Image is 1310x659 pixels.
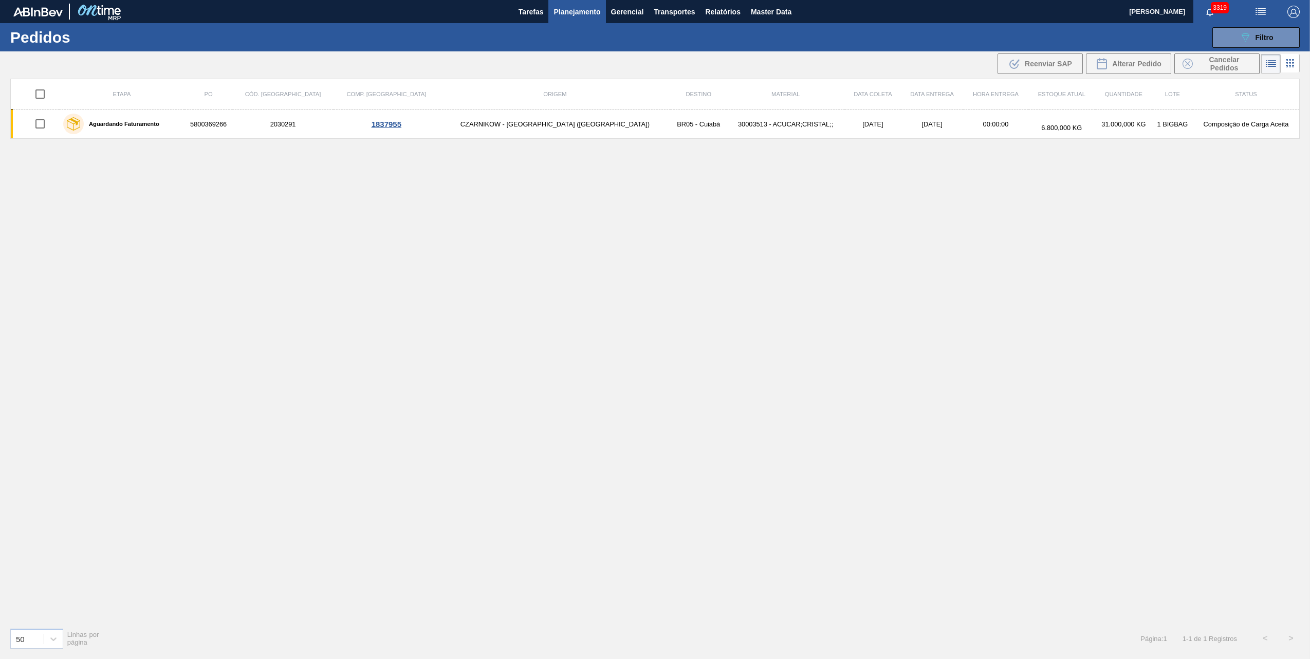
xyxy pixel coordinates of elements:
td: 1 BIGBAG [1152,109,1193,139]
span: Etapa [113,91,131,97]
span: 6.800,000 KG [1041,124,1082,132]
button: Cancelar Pedidos [1174,53,1260,74]
span: Planejamento [553,6,600,18]
button: > [1278,626,1304,651]
div: Visão em Lista [1261,54,1281,74]
div: Alterar Pedido [1086,53,1171,74]
td: 30003513 - ACUCAR;CRISTAL;; [726,109,844,139]
span: Filtro [1256,33,1274,42]
td: CZARNIKOW - [GEOGRAPHIC_DATA] ([GEOGRAPHIC_DATA]) [439,109,671,139]
span: Status [1235,91,1257,97]
td: 2030291 [232,109,334,139]
button: Filtro [1212,27,1300,48]
span: Master Data [751,6,791,18]
span: Alterar Pedido [1112,60,1161,68]
button: Notificações [1193,5,1226,19]
span: Hora Entrega [973,91,1019,97]
span: Comp. [GEOGRAPHIC_DATA] [346,91,426,97]
span: Gerencial [611,6,644,18]
img: Logout [1287,6,1300,18]
img: TNhmsLtSVTkK8tSr43FrP2fwEKptu5GPRR3wAAAABJRU5ErkJggg== [13,7,63,16]
div: 50 [16,634,25,643]
span: Origem [543,91,566,97]
span: Destino [686,91,711,97]
span: Quantidade [1105,91,1142,97]
span: Cancelar Pedidos [1197,56,1251,72]
button: < [1252,626,1278,651]
td: 31.000,000 KG [1095,109,1152,139]
span: Linhas por página [67,631,99,646]
td: BR05 - Cuiabá [671,109,726,139]
div: Visão em Cards [1281,54,1300,74]
a: Aguardando Faturamento58003692662030291CZARNIKOW - [GEOGRAPHIC_DATA] ([GEOGRAPHIC_DATA])BR05 - Cu... [11,109,1300,139]
td: 00:00:00 [963,109,1028,139]
span: Lote [1165,91,1180,97]
td: [DATE] [901,109,963,139]
span: Relatórios [705,6,740,18]
img: userActions [1254,6,1267,18]
span: Cód. [GEOGRAPHIC_DATA] [245,91,321,97]
span: 3319 [1211,2,1229,13]
span: PO [205,91,213,97]
span: Reenviar SAP [1025,60,1072,68]
span: 1 - 1 de 1 Registros [1183,635,1237,643]
div: Reenviar SAP [998,53,1083,74]
span: Página : 1 [1140,635,1167,643]
span: Transportes [654,6,695,18]
span: Data coleta [854,91,892,97]
h1: Pedidos [10,31,170,43]
span: Tarefas [519,6,544,18]
td: 5800369266 [184,109,232,139]
div: Cancelar Pedidos em Massa [1174,53,1260,74]
div: 1837955 [335,120,438,129]
span: Estoque atual [1038,91,1085,97]
span: Material [771,91,800,97]
label: Aguardando Faturamento [84,121,159,127]
td: [DATE] [845,109,901,139]
span: Data entrega [910,91,954,97]
td: Composição de Carga Aceita [1193,109,1300,139]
